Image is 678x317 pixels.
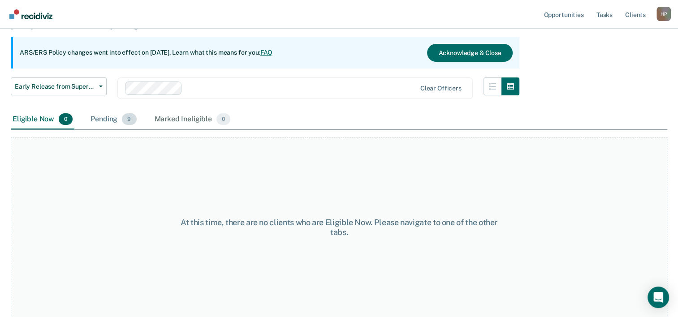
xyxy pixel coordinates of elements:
span: 0 [216,113,230,125]
div: Marked Ineligible0 [153,110,233,129]
p: ARS/ERS Policy changes went into effect on [DATE]. Learn what this means for you: [20,48,272,57]
button: Early Release from Supervision [11,77,107,95]
div: Pending9 [89,110,138,129]
span: Early Release from Supervision [15,83,95,90]
p: Supervision clients may be eligible for Early Release from Supervision if they meet certain crite... [11,13,494,30]
div: Eligible Now0 [11,110,74,129]
div: At this time, there are no clients who are Eligible Now. Please navigate to one of the other tabs. [175,218,503,237]
div: Open Intercom Messenger [648,287,669,308]
span: 0 [59,113,73,125]
button: Acknowledge & Close [427,44,512,62]
button: Profile dropdown button [656,7,671,21]
div: Clear officers [420,85,462,92]
a: FAQ [260,49,273,56]
span: 9 [122,113,136,125]
img: Recidiviz [9,9,52,19]
div: H P [656,7,671,21]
